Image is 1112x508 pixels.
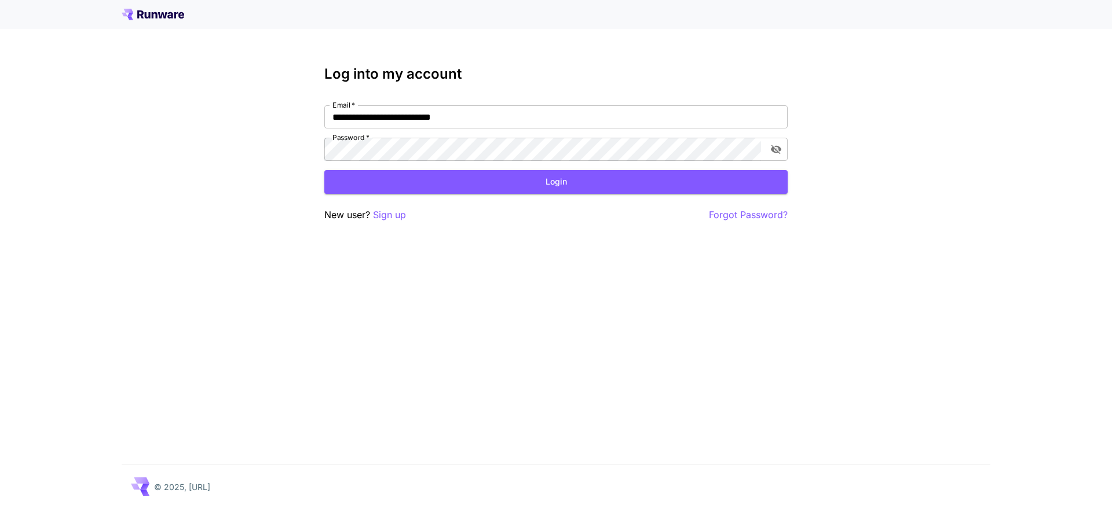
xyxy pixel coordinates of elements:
[709,208,788,222] button: Forgot Password?
[154,481,210,493] p: © 2025, [URL]
[324,208,406,222] p: New user?
[766,139,787,160] button: toggle password visibility
[373,208,406,222] button: Sign up
[324,66,788,82] h3: Log into my account
[332,132,370,142] label: Password
[332,100,355,110] label: Email
[324,170,788,194] button: Login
